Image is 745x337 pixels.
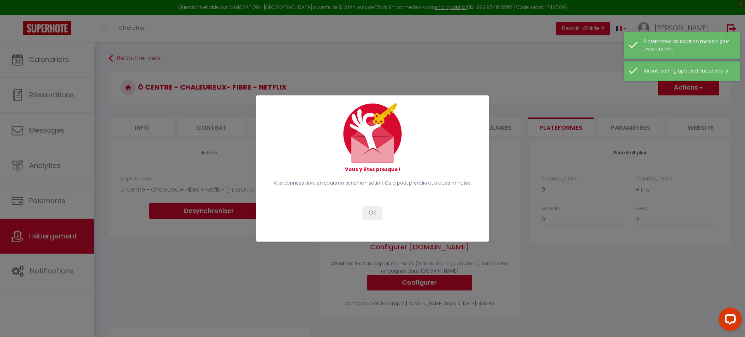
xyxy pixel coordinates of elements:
[644,67,732,75] div: Airbnb setting updated successfully
[363,206,382,219] button: OK
[712,304,745,337] iframe: LiveChat chat widget
[644,38,732,53] div: Plateformes de location mises à jour avec succès
[345,166,400,173] strong: Vous y êtes presque !
[272,180,473,187] p: Vos données sont en cours de synchronisation. Cela peut prendre quelques minutes.
[343,103,402,163] img: mail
